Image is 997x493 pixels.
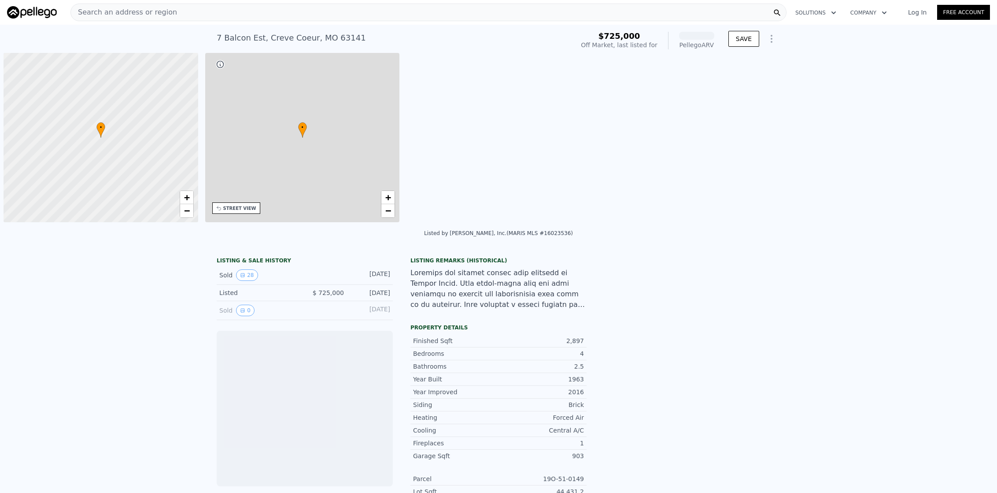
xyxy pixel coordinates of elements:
[217,32,366,44] div: 7 Balcon Est , Creve Coeur , MO 63141
[413,362,498,371] div: Bathrooms
[236,269,258,281] button: View historical data
[96,122,105,138] div: •
[413,452,498,460] div: Garage Sqft
[498,413,584,422] div: Forced Air
[413,388,498,396] div: Year Improved
[581,41,657,49] div: Off Market, last listed for
[298,123,307,131] span: •
[385,205,391,216] span: −
[219,288,298,297] div: Listed
[413,375,498,384] div: Year Built
[498,474,584,483] div: 19O-51-0149
[843,5,894,21] button: Company
[219,269,298,281] div: Sold
[498,426,584,435] div: Central A/C
[413,400,498,409] div: Siding
[498,336,584,345] div: 2,897
[788,5,843,21] button: Solutions
[184,192,189,203] span: +
[498,349,584,358] div: 4
[385,192,391,203] span: +
[219,305,298,316] div: Sold
[498,452,584,460] div: 903
[413,336,498,345] div: Finished Sqft
[217,257,393,266] div: LISTING & SALE HISTORY
[410,257,587,264] div: Listing Remarks (Historical)
[7,6,57,19] img: Pellego
[381,191,395,204] a: Zoom in
[498,400,584,409] div: Brick
[71,7,177,18] span: Search an address or region
[424,230,573,236] div: Listed by [PERSON_NAME], Inc. (MARIS MLS #16023536)
[223,205,256,212] div: STREET VIEW
[679,41,714,49] div: Pellego ARV
[498,362,584,371] div: 2.5
[410,324,587,331] div: Property details
[351,269,390,281] div: [DATE]
[728,31,759,47] button: SAVE
[897,8,937,17] a: Log In
[498,388,584,396] div: 2016
[180,204,193,217] a: Zoom out
[413,439,498,448] div: Fireplaces
[413,413,498,422] div: Heating
[498,439,584,448] div: 1
[413,426,498,435] div: Cooling
[184,205,189,216] span: −
[381,204,395,217] a: Zoom out
[937,5,990,20] a: Free Account
[413,349,498,358] div: Bedrooms
[598,31,640,41] span: $725,000
[298,122,307,138] div: •
[180,191,193,204] a: Zoom in
[413,474,498,483] div: Parcel
[351,288,390,297] div: [DATE]
[236,305,255,316] button: View historical data
[351,305,390,316] div: [DATE]
[410,268,587,310] div: Loremips dol sitamet consec adip elitsedd ei Tempor Incid. Utla etdol-magna aliq eni admi veniamq...
[96,123,105,131] span: •
[763,30,780,48] button: Show Options
[498,375,584,384] div: 1963
[313,289,344,296] span: $ 725,000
